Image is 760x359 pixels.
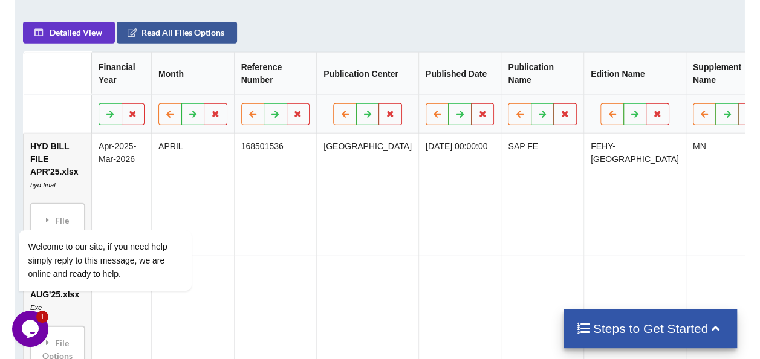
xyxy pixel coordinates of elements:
[91,52,151,94] th: Financial Year
[418,133,501,255] td: [DATE] 00:00:00
[16,121,155,158] span: Welcome to our site, if you need help simply reply to this message, we are online and ready to help.
[117,21,237,43] button: Read All Files Options
[316,52,418,94] th: Publication Center
[583,133,686,255] td: FEHY-[GEOGRAPHIC_DATA]
[316,133,418,255] td: [GEOGRAPHIC_DATA]
[151,52,234,94] th: Month
[418,52,501,94] th: Published Date
[12,121,230,305] iframe: chat widget
[501,52,584,94] th: Publication Name
[576,321,725,336] h4: Steps to Get Started
[12,311,51,347] iframe: chat widget
[234,133,317,255] td: 168501536
[30,303,42,311] i: Exe
[23,21,115,43] button: Detailed View
[501,133,584,255] td: SAP FE
[583,52,686,94] th: Edition Name
[234,52,317,94] th: Reference Number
